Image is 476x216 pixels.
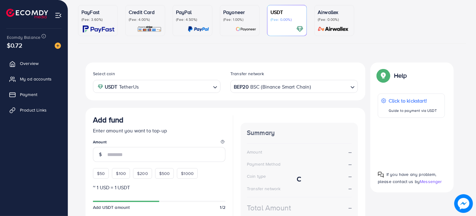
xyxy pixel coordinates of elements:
span: $0.72 [6,38,23,53]
span: If you have any problem, please contact us by [378,171,437,185]
span: $1000 [181,170,194,177]
a: Product Links [5,104,63,116]
span: 1/2 [220,204,225,210]
p: Credit Card [129,8,162,16]
img: card [137,25,162,33]
label: Select coin [93,71,115,77]
p: (Fee: 4.50%) [176,17,209,22]
span: BSC (Binance Smart Chain) [250,82,311,91]
p: Click to kickstart! [389,97,437,104]
img: image [454,194,473,213]
p: (Fee: 0.00%) [318,17,351,22]
span: $50 [97,170,105,177]
input: Search for option [312,82,348,91]
p: (Fee: 1.00%) [223,17,256,22]
strong: USDT [105,82,118,91]
a: Payment [5,88,63,101]
p: Guide to payment via USDT [389,107,437,114]
strong: BEP20 [234,82,249,91]
input: Search for option [141,82,210,91]
p: (Fee: 0.00%) [270,17,303,22]
span: Payment [20,91,37,98]
p: PayFast [81,8,114,16]
p: Airwallex [318,8,351,16]
span: Product Links [20,107,47,113]
p: Payoneer [223,8,256,16]
p: (Fee: 4.00%) [129,17,162,22]
a: Overview [5,57,63,70]
img: Popup guide [378,172,384,178]
img: card [83,25,114,33]
img: card [296,25,303,33]
img: logo [6,9,48,18]
img: card [188,25,209,33]
span: $200 [137,170,148,177]
img: Popup guide [378,70,389,81]
img: image [55,43,61,49]
p: (Fee: 3.60%) [81,17,114,22]
legend: Amount [93,139,225,147]
img: menu [55,12,62,19]
p: Enter amount you want to top-up [93,127,225,134]
label: Transfer network [230,71,264,77]
img: coin [98,84,103,90]
a: My ad accounts [5,73,63,85]
p: ~ 1 USD = 1 USDT [93,184,225,191]
span: TetherUs [119,82,139,91]
p: USDT [270,8,303,16]
div: Search for option [230,80,358,93]
img: card [316,25,351,33]
span: My ad accounts [20,76,52,82]
span: Ecomdy Balance [7,34,40,40]
span: $100 [116,170,126,177]
img: card [236,25,256,33]
span: Add USDT amount [93,204,130,210]
span: $500 [159,170,170,177]
h3: Add fund [93,115,123,124]
div: Search for option [93,80,220,93]
span: Messenger [420,178,442,185]
p: PayPal [176,8,209,16]
p: Help [394,72,407,79]
span: Overview [20,60,39,67]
